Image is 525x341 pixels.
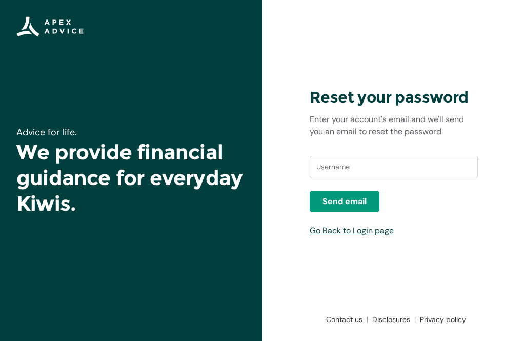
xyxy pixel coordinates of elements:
[16,139,246,216] h1: We provide financial guidance for everyday Kiwis.
[310,191,379,212] button: Send email
[368,314,416,325] a: Disclosures
[310,156,478,178] input: Username
[310,225,394,236] a: Go Back to Login page
[322,195,367,208] span: Send email
[322,314,368,325] a: Contact us
[310,113,478,138] p: Enter your account's email and we'll send you an email to reset the password.
[310,88,478,107] h3: Reset your password
[16,126,77,138] span: Advice for life.
[416,314,466,325] a: Privacy policy
[16,16,84,37] img: Apex Advice Group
